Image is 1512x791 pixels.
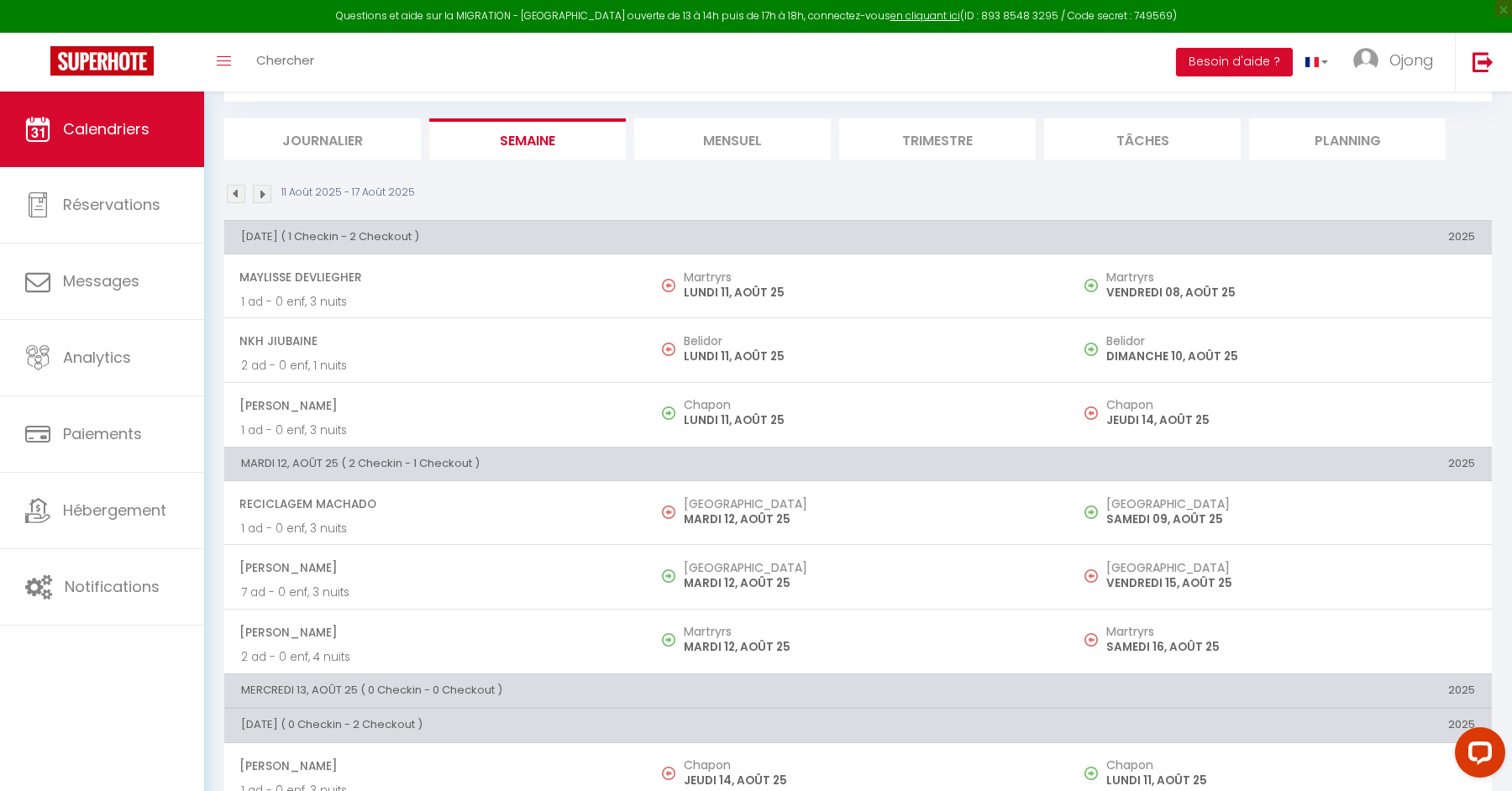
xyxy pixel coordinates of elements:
[1084,279,1098,292] img: NO IMAGE
[662,767,675,780] img: NO IMAGE
[684,772,1053,789] p: JEUDI 14, AOÛT 25
[684,411,1053,429] p: LUNDI 11, AOÛT 25
[241,293,630,311] p: 1 ad - 0 enf, 3 nuits
[241,520,630,537] p: 1 ad - 0 enf, 3 nuits
[224,220,1069,254] th: [DATE] ( 1 Checkin - 2 Checkout )
[1106,284,1475,301] p: VENDREDI 08, AOÛT 25
[890,8,960,23] a: en cliquant ici
[1106,561,1475,574] h5: [GEOGRAPHIC_DATA]
[239,750,630,782] span: [PERSON_NAME]
[1106,497,1475,511] h5: [GEOGRAPHIC_DATA]
[63,500,166,521] span: Hébergement
[224,118,421,160] li: Journalier
[684,638,1053,656] p: MARDI 12, AOÛT 25
[1069,220,1492,254] th: 2025
[1106,638,1475,656] p: SAMEDI 16, AOÛT 25
[1084,343,1098,356] img: NO IMAGE
[684,284,1053,301] p: LUNDI 11, AOÛT 25
[1353,48,1378,73] img: ...
[63,270,139,291] span: Messages
[1249,118,1446,160] li: Planning
[63,423,142,444] span: Paiements
[684,561,1053,574] h5: [GEOGRAPHIC_DATA]
[429,118,626,160] li: Semaine
[63,194,160,215] span: Réservations
[1084,633,1098,647] img: NO IMAGE
[65,576,160,597] span: Notifications
[1473,51,1494,72] img: logout
[1106,574,1475,592] p: VENDREDI 15, AOÛT 25
[1106,758,1475,772] h5: Chapon
[63,347,131,368] span: Analytics
[50,46,154,76] img: Super Booking
[1084,406,1098,420] img: NO IMAGE
[684,511,1053,528] p: MARDI 12, AOÛT 25
[662,506,675,519] img: NO IMAGE
[684,625,1053,638] h5: Martryrs
[1084,767,1098,780] img: NO IMAGE
[1106,772,1475,789] p: LUNDI 11, AOÛT 25
[684,497,1053,511] h5: [GEOGRAPHIC_DATA]
[1106,511,1475,528] p: SAMEDI 09, AOÛT 25
[1069,709,1492,742] th: 2025
[1069,673,1492,707] th: 2025
[1441,720,1512,791] iframe: LiveChat chat widget
[1176,48,1293,76] button: Besoin d'aide ?
[684,348,1053,365] p: LUNDI 11, AOÛT 25
[1106,398,1475,411] h5: Chapon
[684,334,1053,348] h5: Belidor
[1084,506,1098,519] img: NO IMAGE
[281,185,415,201] p: 11 Août 2025 - 17 Août 2025
[224,447,1069,480] th: MARDI 12, AOÛT 25 ( 2 Checkin - 1 Checkout )
[241,584,630,601] p: 7 ad - 0 enf, 3 nuits
[662,343,675,356] img: NO IMAGE
[239,325,630,357] span: Nkh Jiubaine
[839,118,1036,160] li: Trimestre
[256,51,314,69] span: Chercher
[1084,569,1098,583] img: NO IMAGE
[1106,334,1475,348] h5: Belidor
[1106,625,1475,638] h5: Martryrs
[224,709,1069,742] th: [DATE] ( 0 Checkin - 2 Checkout )
[1106,411,1475,429] p: JEUDI 14, AOÛT 25
[684,398,1053,411] h5: Chapon
[684,574,1053,592] p: MARDI 12, AOÛT 25
[239,488,630,520] span: Reciclagem Machado
[239,261,630,293] span: Maylisse Devliegher
[241,422,630,439] p: 1 ad - 0 enf, 3 nuits
[241,648,630,666] p: 2 ad - 0 enf, 4 nuits
[63,118,150,139] span: Calendriers
[1044,118,1241,160] li: Tâches
[224,673,1069,707] th: MERCREDI 13, AOÛT 25 ( 0 Checkin - 0 Checkout )
[239,552,630,584] span: [PERSON_NAME]
[1106,270,1475,284] h5: Martryrs
[684,270,1053,284] h5: Martryrs
[684,758,1053,772] h5: Chapon
[244,33,327,92] a: Chercher
[1389,50,1434,71] span: Ojong
[1341,33,1455,92] a: ... Ojong
[634,118,831,160] li: Mensuel
[1106,348,1475,365] p: DIMANCHE 10, AOÛT 25
[241,357,630,375] p: 2 ad - 0 enf, 1 nuits
[239,390,630,422] span: [PERSON_NAME]
[239,616,630,648] span: [PERSON_NAME]
[662,279,675,292] img: NO IMAGE
[1069,447,1492,480] th: 2025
